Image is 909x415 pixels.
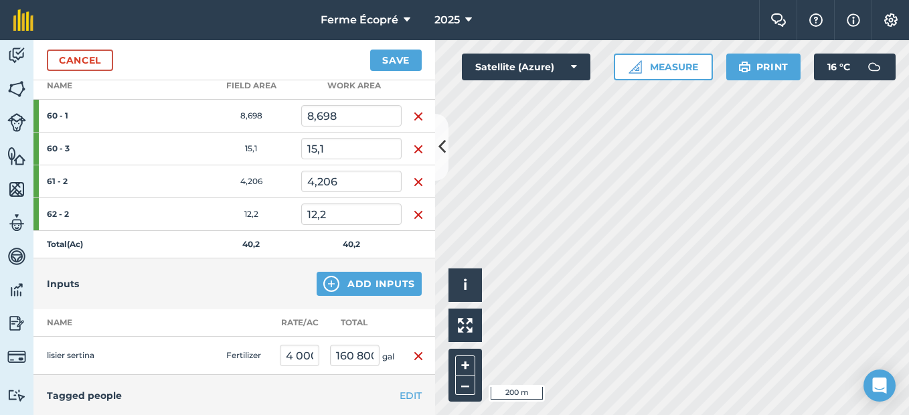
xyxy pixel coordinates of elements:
[7,46,26,66] img: svg+xml;base64,PD94bWwgdmVyc2lvbj0iMS4wIiBlbmNvZGluZz0idXRmLTgiPz4KPCEtLSBHZW5lcmF0b3I6IEFkb2JlIE...
[861,54,888,80] img: svg+xml;base64,PD94bWwgdmVyc2lvbj0iMS4wIiBlbmNvZGluZz0idXRmLTgiPz4KPCEtLSBHZW5lcmF0b3I6IEFkb2JlIE...
[614,54,713,80] button: Measure
[7,347,26,366] img: svg+xml;base64,PD94bWwgdmVyc2lvbj0iMS4wIiBlbmNvZGluZz0idXRmLTgiPz4KPCEtLSBHZW5lcmF0b3I6IEFkb2JlIE...
[47,388,422,403] h4: Tagged people
[201,100,301,133] td: 8,698
[274,309,325,337] th: Rate/ Ac
[7,313,26,333] img: svg+xml;base64,PD94bWwgdmVyc2lvbj0iMS4wIiBlbmNvZGluZz0idXRmLTgiPz4KPCEtLSBHZW5lcmF0b3I6IEFkb2JlIE...
[47,50,113,71] a: Cancel
[242,239,260,249] strong: 40,2
[201,133,301,165] td: 15,1
[301,72,402,100] th: Work area
[343,239,360,249] strong: 40,2
[883,13,899,27] img: A cog icon
[47,276,79,291] h4: Inputs
[47,110,151,121] strong: 60 - 1
[738,59,751,75] img: svg+xml;base64,PHN2ZyB4bWxucz0iaHR0cDovL3d3dy53My5vcmcvMjAwMC9zdmciIHdpZHRoPSIxOSIgaGVpZ2h0PSIyNC...
[413,141,424,157] img: svg+xml;base64,PHN2ZyB4bWxucz0iaHR0cDovL3d3dy53My5vcmcvMjAwMC9zdmciIHdpZHRoPSIxNiIgaGVpZ2h0PSIyNC...
[770,13,787,27] img: Two speech bubbles overlapping with the left bubble in the forefront
[7,179,26,199] img: svg+xml;base64,PHN2ZyB4bWxucz0iaHR0cDovL3d3dy53My5vcmcvMjAwMC9zdmciIHdpZHRoPSI1NiIgaGVpZ2h0PSI2MC...
[7,280,26,300] img: svg+xml;base64,PD94bWwgdmVyc2lvbj0iMS4wIiBlbmNvZGluZz0idXRmLTgiPz4KPCEtLSBHZW5lcmF0b3I6IEFkb2JlIE...
[221,337,274,375] td: Fertilizer
[827,54,850,80] span: 16 ° C
[33,337,167,375] td: lisier sertina
[726,54,801,80] button: Print
[400,388,422,403] button: EDIT
[13,9,33,31] img: fieldmargin Logo
[455,355,475,376] button: +
[47,239,83,249] strong: Total ( Ac )
[47,176,151,187] strong: 61 - 2
[448,268,482,302] button: i
[321,12,398,28] span: Ferme Écopré
[7,246,26,266] img: svg+xml;base64,PD94bWwgdmVyc2lvbj0iMS4wIiBlbmNvZGluZz0idXRmLTgiPz4KPCEtLSBHZW5lcmF0b3I6IEFkb2JlIE...
[808,13,824,27] img: A question mark icon
[413,207,424,223] img: svg+xml;base64,PHN2ZyB4bWxucz0iaHR0cDovL3d3dy53My5vcmcvMjAwMC9zdmciIHdpZHRoPSIxNiIgaGVpZ2h0PSIyNC...
[47,209,151,220] strong: 62 - 2
[458,318,473,333] img: Four arrows, one pointing top left, one top right, one bottom right and the last bottom left
[201,198,301,231] td: 12,2
[33,72,201,100] th: Name
[413,108,424,124] img: svg+xml;base64,PHN2ZyB4bWxucz0iaHR0cDovL3d3dy53My5vcmcvMjAwMC9zdmciIHdpZHRoPSIxNiIgaGVpZ2h0PSIyNC...
[863,369,896,402] div: Open Intercom Messenger
[7,389,26,402] img: svg+xml;base64,PD94bWwgdmVyc2lvbj0iMS4wIiBlbmNvZGluZz0idXRmLTgiPz4KPCEtLSBHZW5lcmF0b3I6IEFkb2JlIE...
[317,272,422,296] button: Add Inputs
[7,113,26,132] img: svg+xml;base64,PD94bWwgdmVyc2lvbj0iMS4wIiBlbmNvZGluZz0idXRmLTgiPz4KPCEtLSBHZW5lcmF0b3I6IEFkb2JlIE...
[7,79,26,99] img: svg+xml;base64,PHN2ZyB4bWxucz0iaHR0cDovL3d3dy53My5vcmcvMjAwMC9zdmciIHdpZHRoPSI1NiIgaGVpZ2h0PSI2MC...
[33,309,167,337] th: Name
[413,174,424,190] img: svg+xml;base64,PHN2ZyB4bWxucz0iaHR0cDovL3d3dy53My5vcmcvMjAwMC9zdmciIHdpZHRoPSIxNiIgaGVpZ2h0PSIyNC...
[814,54,896,80] button: 16 °C
[7,213,26,233] img: svg+xml;base64,PD94bWwgdmVyc2lvbj0iMS4wIiBlbmNvZGluZz0idXRmLTgiPz4KPCEtLSBHZW5lcmF0b3I6IEFkb2JlIE...
[413,348,424,364] img: svg+xml;base64,PHN2ZyB4bWxucz0iaHR0cDovL3d3dy53My5vcmcvMjAwMC9zdmciIHdpZHRoPSIxNiIgaGVpZ2h0PSIyNC...
[455,376,475,395] button: –
[370,50,422,71] button: Save
[201,165,301,198] td: 4,206
[325,309,402,337] th: Total
[629,60,642,74] img: Ruler icon
[463,276,467,293] span: i
[7,146,26,166] img: svg+xml;base64,PHN2ZyB4bWxucz0iaHR0cDovL3d3dy53My5vcmcvMjAwMC9zdmciIHdpZHRoPSI1NiIgaGVpZ2h0PSI2MC...
[47,143,151,154] strong: 60 - 3
[201,72,301,100] th: Field Area
[434,12,460,28] span: 2025
[325,337,402,375] td: gal
[847,12,860,28] img: svg+xml;base64,PHN2ZyB4bWxucz0iaHR0cDovL3d3dy53My5vcmcvMjAwMC9zdmciIHdpZHRoPSIxNyIgaGVpZ2h0PSIxNy...
[323,276,339,292] img: svg+xml;base64,PHN2ZyB4bWxucz0iaHR0cDovL3d3dy53My5vcmcvMjAwMC9zdmciIHdpZHRoPSIxNCIgaGVpZ2h0PSIyNC...
[462,54,590,80] button: Satellite (Azure)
